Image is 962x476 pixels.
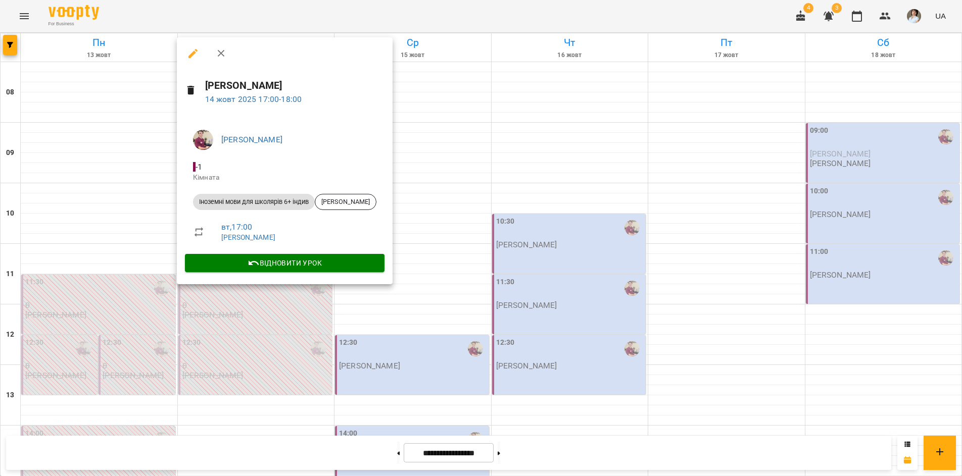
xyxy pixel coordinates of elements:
[193,173,376,183] p: Кімната
[221,135,282,144] a: [PERSON_NAME]
[315,197,376,206] span: [PERSON_NAME]
[193,257,376,269] span: Відновити урок
[221,233,275,241] a: [PERSON_NAME]
[193,162,204,172] span: - 1
[193,130,213,150] img: dfc60162b43a0488fe2d90947236d7f9.jpg
[185,254,384,272] button: Відновити урок
[315,194,376,210] div: [PERSON_NAME]
[221,222,252,232] a: вт , 17:00
[193,197,315,206] span: Іноземні мови для школярів 6+ індив
[205,78,384,93] h6: [PERSON_NAME]
[205,94,302,104] a: 14 жовт 2025 17:00-18:00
